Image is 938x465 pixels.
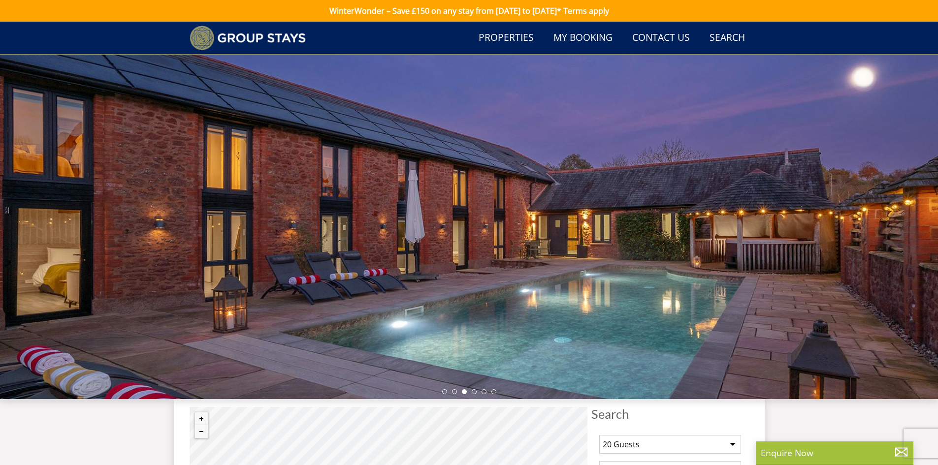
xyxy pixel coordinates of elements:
[591,407,749,421] span: Search
[475,27,538,49] a: Properties
[706,27,749,49] a: Search
[628,27,694,49] a: Contact Us
[761,446,908,459] p: Enquire Now
[195,425,208,438] button: Zoom out
[550,27,616,49] a: My Booking
[190,26,306,50] img: Group Stays
[195,412,208,425] button: Zoom in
